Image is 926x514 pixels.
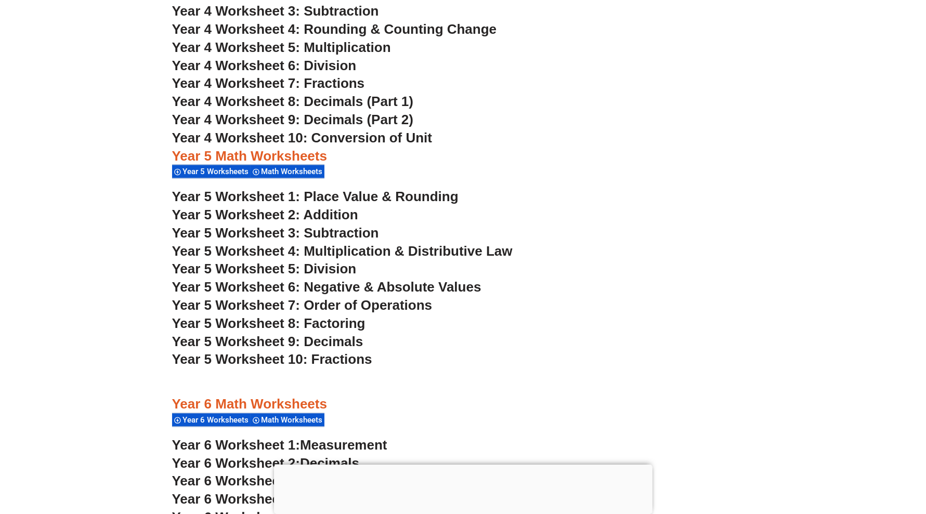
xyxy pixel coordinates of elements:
[172,437,387,453] a: Year 6 Worksheet 1:Measurement
[251,413,324,427] div: Math Worksheets
[172,437,301,453] span: Year 6 Worksheet 1:
[172,58,357,73] a: Year 4 Worksheet 6: Division
[172,473,301,489] span: Year 6 Worksheet 3:
[172,39,391,55] a: Year 4 Worksheet 5: Multiplication
[274,465,653,511] iframe: Advertisement
[172,351,372,367] a: Year 5 Worksheet 10: Fractions
[172,334,363,349] a: Year 5 Worksheet 9: Decimals
[172,130,433,146] a: Year 4 Worksheet 10: Conversion of Unit
[172,112,414,127] a: Year 4 Worksheet 9: Decimals (Part 2)
[172,21,497,37] a: Year 4 Worksheet 4: Rounding & Counting Change
[262,415,326,425] span: Math Worksheets
[172,279,481,295] a: Year 5 Worksheet 6: Negative & Absolute Values
[300,455,359,471] span: Decimals
[172,225,379,241] a: Year 5 Worksheet 3: Subtraction
[172,261,357,276] a: Year 5 Worksheet 5: Division
[172,207,358,222] a: Year 5 Worksheet 2: Addition
[172,455,301,471] span: Year 6 Worksheet 2:
[172,413,251,427] div: Year 6 Worksheets
[251,164,324,178] div: Math Worksheets
[172,455,360,471] a: Year 6 Worksheet 2:Decimals
[172,396,754,413] h3: Year 6 Math Worksheets
[262,167,326,176] span: Math Worksheets
[172,3,379,19] a: Year 4 Worksheet 3: Subtraction
[183,415,252,425] span: Year 6 Worksheets
[172,491,301,507] span: Year 6 Worksheet 4:
[183,167,252,176] span: Year 5 Worksheets
[172,473,361,489] a: Year 6 Worksheet 3:Fractions
[172,94,414,109] a: Year 4 Worksheet 8: Decimals (Part 1)
[172,148,754,165] h3: Year 5 Math Worksheets
[300,437,387,453] span: Measurement
[172,491,357,507] a: Year 6 Worksheet 4:Percents
[172,243,513,259] a: Year 5 Worksheet 4: Multiplication & Distributive Law
[172,75,365,91] a: Year 4 Worksheet 7: Fractions
[172,164,251,178] div: Year 5 Worksheets
[172,297,433,313] a: Year 5 Worksheet 7: Order of Operations
[172,189,459,204] a: Year 5 Worksheet 1: Place Value & Rounding
[753,397,926,514] iframe: Chat Widget
[172,315,366,331] a: Year 5 Worksheet 8: Factoring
